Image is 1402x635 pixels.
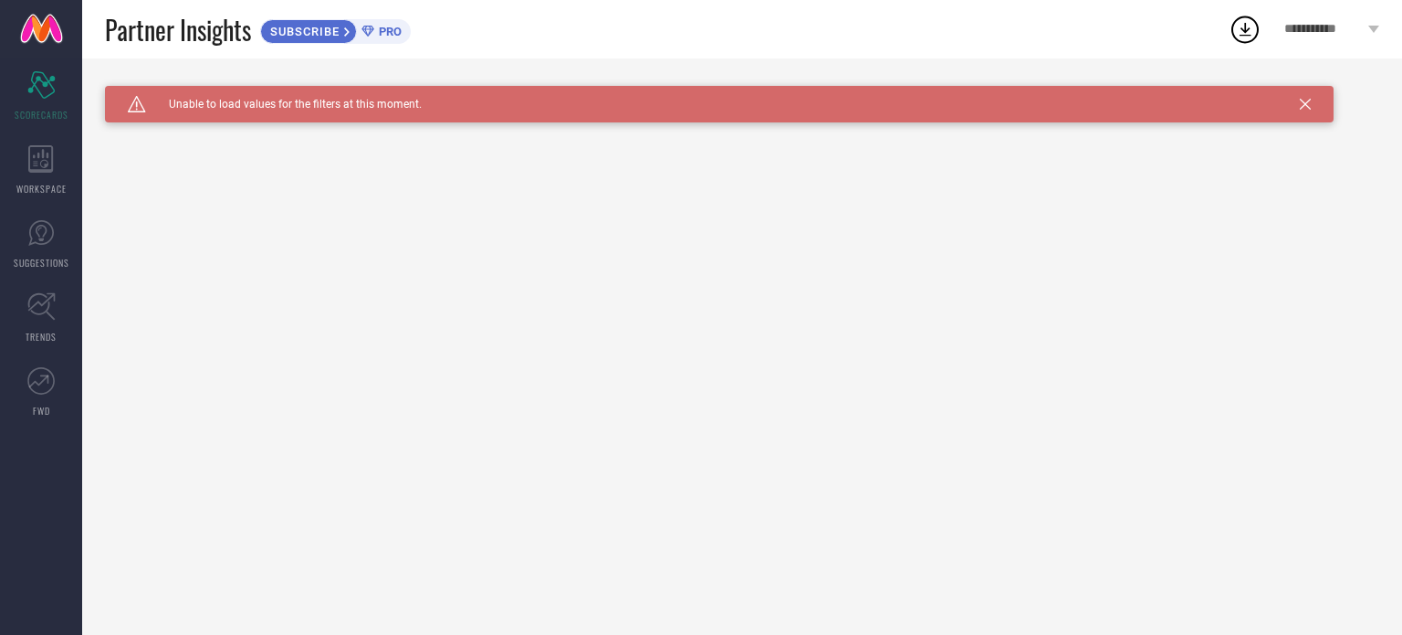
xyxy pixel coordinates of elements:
div: Open download list [1229,13,1261,46]
span: Unable to load values for the filters at this moment. [146,98,422,111]
span: SUBSCRIBE [261,25,344,38]
span: TRENDS [26,330,57,344]
a: SUBSCRIBEPRO [260,15,411,44]
span: PRO [374,25,402,38]
span: WORKSPACE [16,182,67,196]
span: FWD [33,404,50,418]
div: Unable to load filters at this moment. Please try later. [105,86,1379,101]
span: SUGGESTIONS [14,256,69,270]
span: SCORECARDS [15,108,68,122]
span: Partner Insights [105,11,251,48]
